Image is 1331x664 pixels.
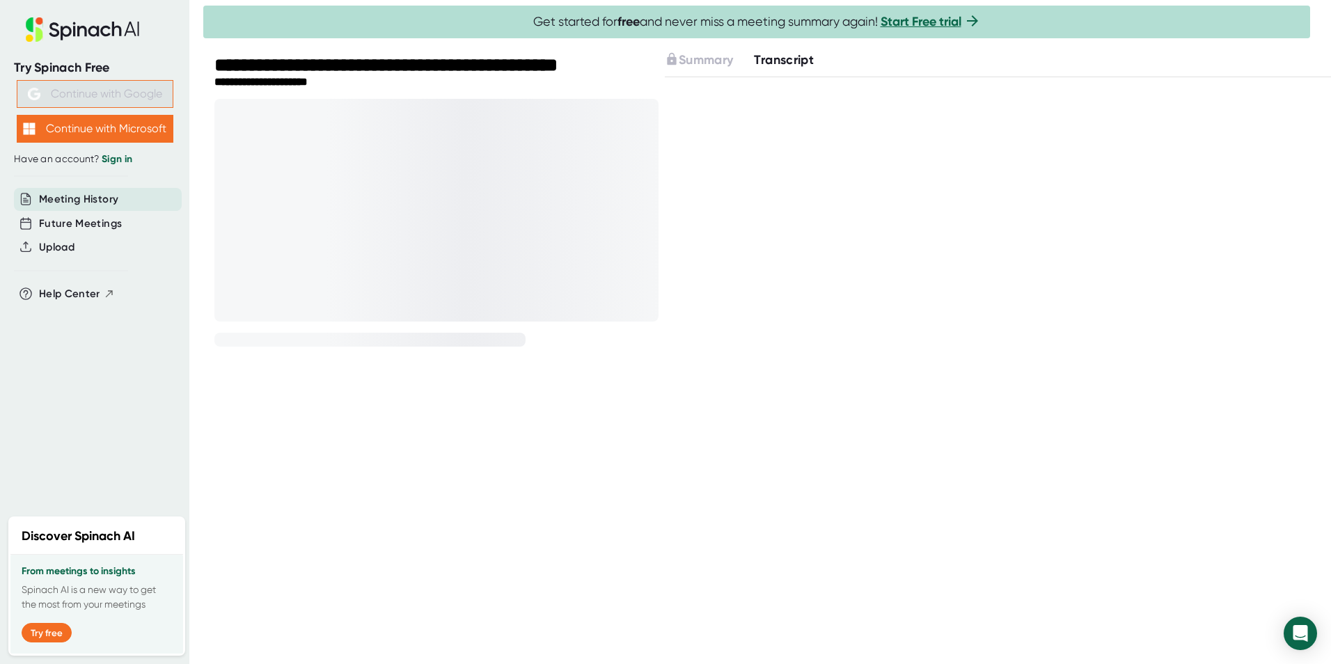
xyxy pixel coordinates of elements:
[881,14,961,29] a: Start Free trial
[14,60,175,76] div: Try Spinach Free
[22,583,172,612] p: Spinach AI is a new way to get the most from your meetings
[28,88,40,100] img: Aehbyd4JwY73AAAAAElFTkSuQmCC
[754,52,814,68] span: Transcript
[22,623,72,642] button: Try free
[617,14,640,29] b: free
[14,153,175,166] div: Have an account?
[679,52,733,68] span: Summary
[665,51,754,70] div: Upgrade to access
[17,115,173,143] button: Continue with Microsoft
[1284,617,1317,650] div: Open Intercom Messenger
[17,80,173,108] button: Continue with Google
[39,191,118,207] button: Meeting History
[102,153,132,165] a: Sign in
[22,566,172,577] h3: From meetings to insights
[39,239,74,255] button: Upload
[39,216,122,232] button: Future Meetings
[754,51,814,70] button: Transcript
[39,286,115,302] button: Help Center
[22,527,135,546] h2: Discover Spinach AI
[39,286,100,302] span: Help Center
[533,14,981,30] span: Get started for and never miss a meeting summary again!
[665,51,733,70] button: Summary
